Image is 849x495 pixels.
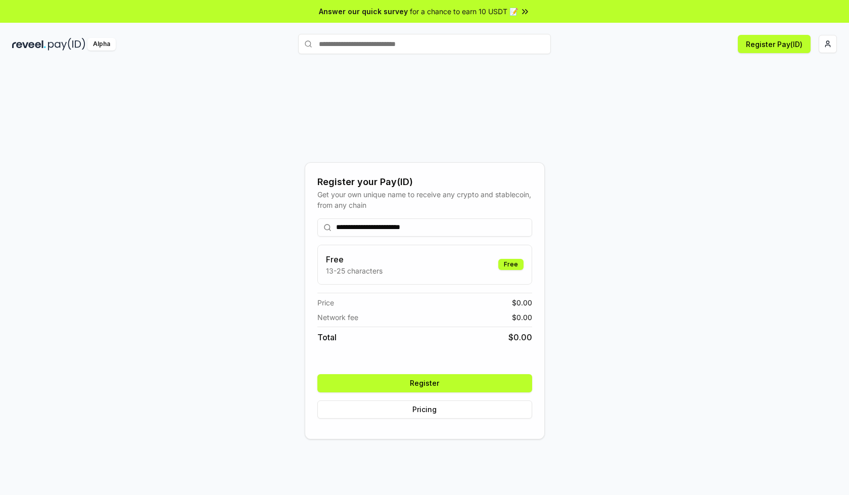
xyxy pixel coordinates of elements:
span: for a chance to earn 10 USDT 📝 [410,6,518,17]
button: Register [317,374,532,392]
p: 13-25 characters [326,265,383,276]
div: Register your Pay(ID) [317,175,532,189]
button: Pricing [317,400,532,419]
div: Get your own unique name to receive any crypto and stablecoin, from any chain [317,189,532,210]
span: Price [317,297,334,308]
span: Total [317,331,337,343]
div: Alpha [87,38,116,51]
span: $ 0.00 [508,331,532,343]
img: reveel_dark [12,38,46,51]
span: Answer our quick survey [319,6,408,17]
button: Register Pay(ID) [738,35,811,53]
span: $ 0.00 [512,312,532,323]
img: pay_id [48,38,85,51]
div: Free [498,259,524,270]
span: $ 0.00 [512,297,532,308]
h3: Free [326,253,383,265]
span: Network fee [317,312,358,323]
